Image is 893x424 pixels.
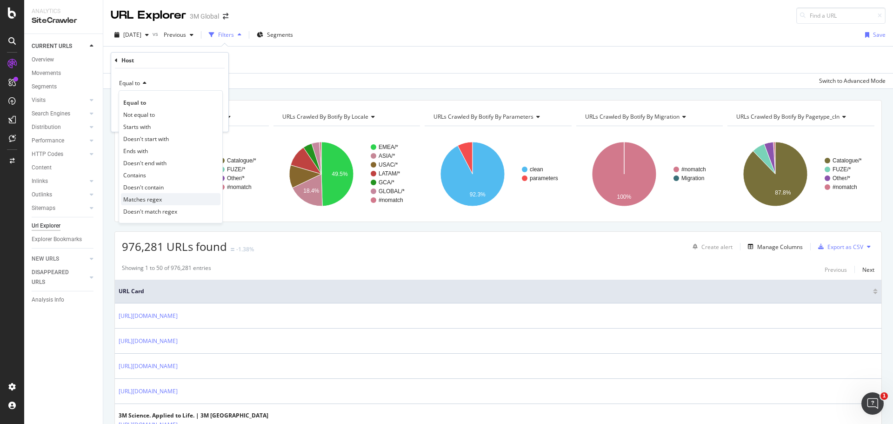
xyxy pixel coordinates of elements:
h4: URLs Crawled By Botify By pagetype_cln [734,109,866,124]
div: 3M Global [190,12,219,21]
h4: URLs Crawled By Botify By migration [583,109,715,124]
span: Ends with [123,147,148,155]
button: Cancel [115,115,144,124]
text: 100% [617,194,631,200]
svg: A chart. [727,134,873,215]
a: Sitemaps [32,203,87,213]
span: URLs Crawled By Botify By migration [585,113,680,121]
span: Matches regex [123,195,162,203]
a: Content [32,163,96,173]
svg: A chart. [425,134,570,215]
text: FUZE/* [833,166,851,173]
button: Manage Columns [744,241,803,252]
button: [DATE] [111,27,153,42]
text: #nomatch [833,184,857,190]
a: Distribution [32,122,87,132]
span: 976,281 URLs found [122,239,227,254]
div: Outlinks [32,190,52,200]
text: Other/* [227,175,245,182]
div: Previous [825,266,847,274]
span: Doesn't match regex [123,208,177,215]
span: Doesn't contain [123,183,164,191]
button: Next [862,264,874,275]
span: Contains [123,171,146,179]
div: Content [32,163,52,173]
a: Inlinks [32,176,87,186]
div: -1.38% [236,245,254,253]
div: 3M Science. Applied to Life. | 3M [GEOGRAPHIC_DATA] [119,411,268,420]
text: GCA/* [379,179,394,186]
span: URLs Crawled By Botify By locale [282,113,368,121]
span: URLs Crawled By Botify By pagetype_cln [736,113,840,121]
input: Find a URL [796,7,886,24]
text: Catalogue/* [227,157,256,164]
text: 92.3% [470,191,486,198]
a: Explorer Bookmarks [32,235,96,244]
text: USAC/* [379,162,398,168]
div: arrow-right-arrow-left [223,13,228,20]
div: Next [862,266,874,274]
button: Create alert [689,239,733,254]
div: CURRENT URLS [32,41,72,51]
div: Save [873,31,886,39]
span: Equal to [123,99,146,107]
span: Previous [160,31,186,39]
div: HTTP Codes [32,149,63,159]
h4: URLs Crawled By Botify By locale [280,109,412,124]
span: Doesn't start with [123,135,169,143]
span: 1 [880,392,888,400]
svg: A chart. [576,134,722,215]
div: Search Engines [32,109,70,119]
text: GLOBAL/* [379,188,405,195]
span: 2025 Sep. 21st [123,31,141,39]
div: Host [121,56,134,64]
div: Filters [218,31,234,39]
text: FUZE/* [227,166,246,173]
div: Analysis Info [32,295,64,305]
button: Previous [160,27,197,42]
div: Performance [32,136,64,146]
div: Switch to Advanced Mode [819,77,886,85]
div: Url Explorer [32,221,60,231]
button: Save [861,27,886,42]
text: parameters [530,175,558,182]
span: URL Card [119,287,871,296]
div: URL Explorer [111,7,186,23]
text: Catalogue/* [833,157,862,164]
button: Segments [253,27,297,42]
div: SiteCrawler [32,15,95,26]
a: [URL][DOMAIN_NAME] [119,362,178,371]
text: #nomatch [379,197,403,203]
div: Visits [32,95,46,105]
div: DISAPPEARED URLS [32,268,79,287]
text: 18.4% [303,188,319,194]
a: Search Engines [32,109,87,119]
div: NEW URLS [32,254,59,264]
a: [URL][DOMAIN_NAME] [119,387,178,396]
iframe: Intercom live chat [861,392,884,415]
svg: A chart. [273,134,419,215]
span: Doesn't end with [123,159,167,167]
text: 87.8% [775,189,791,196]
text: #nomatch [227,184,252,190]
a: Segments [32,82,96,92]
div: Inlinks [32,176,48,186]
button: Switch to Advanced Mode [815,74,886,88]
div: Create alert [701,243,733,251]
div: Distribution [32,122,61,132]
a: Overview [32,55,96,65]
a: NEW URLS [32,254,87,264]
text: ASIA/* [379,153,395,159]
span: Equal to [119,79,140,87]
button: Previous [825,264,847,275]
div: Overview [32,55,54,65]
span: Starts with [123,123,151,131]
a: CURRENT URLS [32,41,87,51]
a: Movements [32,68,96,78]
text: EMEA/* [379,144,398,150]
text: LATAM/* [379,170,400,177]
